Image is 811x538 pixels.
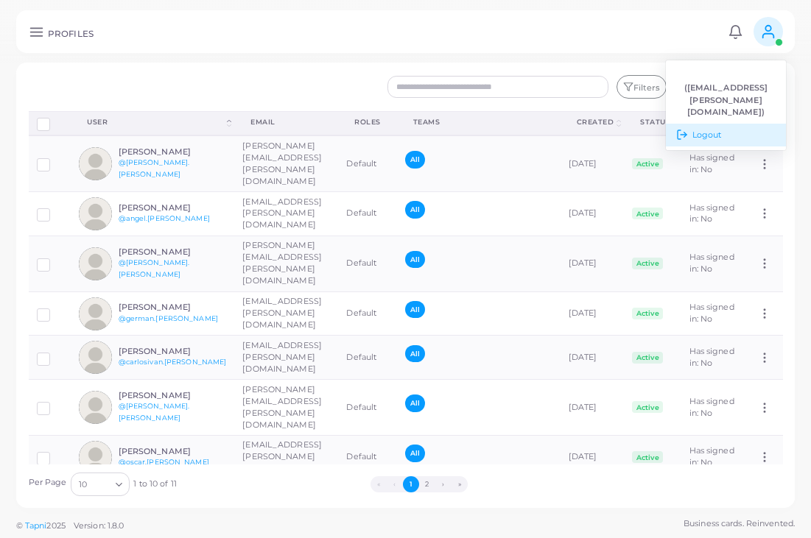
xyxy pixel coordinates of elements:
[29,477,67,489] label: Per Page
[119,402,190,422] a: @[PERSON_NAME].[PERSON_NAME]
[561,435,625,479] td: [DATE]
[234,192,338,236] td: [EMAIL_ADDRESS][PERSON_NAME][DOMAIN_NAME]
[632,401,663,413] span: Active
[119,147,227,157] h6: [PERSON_NAME]
[632,258,663,269] span: Active
[250,117,322,127] div: Email
[234,435,338,479] td: [EMAIL_ADDRESS][PERSON_NAME][DOMAIN_NAME]
[632,158,663,170] span: Active
[405,251,425,268] span: All
[632,308,663,319] span: Active
[632,352,663,364] span: Active
[88,476,110,492] input: Search for option
[119,458,209,466] a: @oscar.[PERSON_NAME]
[71,472,130,496] div: Search for option
[87,117,224,127] div: User
[354,117,381,127] div: Roles
[234,135,338,191] td: [PERSON_NAME][EMAIL_ADDRESS][PERSON_NAME][DOMAIN_NAME]
[689,445,734,467] span: Has signed in: No
[405,151,425,168] span: All
[119,358,227,366] a: @carlosivan.[PERSON_NAME]
[79,391,112,424] img: avatar
[119,258,190,278] a: @[PERSON_NAME].[PERSON_NAME]
[338,380,397,436] td: Default
[452,476,468,492] button: Go to last page
[632,451,663,463] span: Active
[689,396,734,418] span: Has signed in: No
[561,192,625,236] td: [DATE]
[640,117,670,127] div: Status
[405,445,425,461] span: All
[561,236,625,291] td: [DATE]
[79,477,87,492] span: 10
[119,247,227,257] h6: [PERSON_NAME]
[79,341,112,374] img: avatar
[338,135,397,191] td: Default
[413,117,544,127] div: Teams
[79,247,112,280] img: avatar
[119,347,227,356] h6: [PERSON_NAME]
[684,517,795,530] span: Business cards. Reinvented.
[561,380,625,436] td: [DATE]
[119,158,190,178] a: @[PERSON_NAME].[PERSON_NAME]
[561,291,625,336] td: [DATE]
[338,236,397,291] td: Default
[692,129,722,141] span: Logout
[119,214,210,222] a: @angel.[PERSON_NAME]
[405,301,425,318] span: All
[689,152,734,174] span: Has signed in: No
[234,380,338,436] td: [PERSON_NAME][EMAIL_ADDRESS][PERSON_NAME][DOMAIN_NAME]
[561,336,625,380] td: [DATE]
[632,208,663,219] span: Active
[79,297,112,330] img: avatar
[689,252,734,274] span: Has signed in: No
[405,394,425,411] span: All
[48,29,94,39] h5: PROFILES
[74,520,124,531] span: Version: 1.8.0
[435,476,452,492] button: Go to next page
[419,476,435,492] button: Go to page 2
[689,302,734,324] span: Has signed in: No
[405,201,425,218] span: All
[617,75,667,99] button: Filters
[25,520,47,531] a: Tapni
[405,345,425,362] span: All
[119,302,227,312] h6: [PERSON_NAME]
[16,520,124,532] span: ©
[46,520,65,532] span: 2025
[689,346,734,368] span: Has signed in: No
[119,391,227,400] h6: [PERSON_NAME]
[338,192,397,236] td: Default
[577,117,614,127] div: Created
[119,203,227,213] h6: [PERSON_NAME]
[79,197,112,230] img: avatar
[234,336,338,380] td: [EMAIL_ADDRESS][PERSON_NAME][DOMAIN_NAME]
[133,478,176,490] span: 1 to 10 of 11
[177,476,661,492] ul: Pagination
[689,202,734,224] span: Has signed in: No
[338,336,397,380] td: Default
[338,435,397,479] td: Default
[79,147,112,180] img: avatar
[119,447,227,456] h6: [PERSON_NAME]
[338,291,397,336] td: Default
[29,111,71,135] th: Row-selection
[234,236,338,291] td: [PERSON_NAME][EMAIL_ADDRESS][PERSON_NAME][DOMAIN_NAME]
[119,314,218,322] a: @german.[PERSON_NAME]
[79,441,112,474] img: avatar
[561,135,625,191] td: [DATE]
[234,291,338,336] td: [EMAIL_ADDRESS][PERSON_NAME][DOMAIN_NAME]
[403,476,419,492] button: Go to page 1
